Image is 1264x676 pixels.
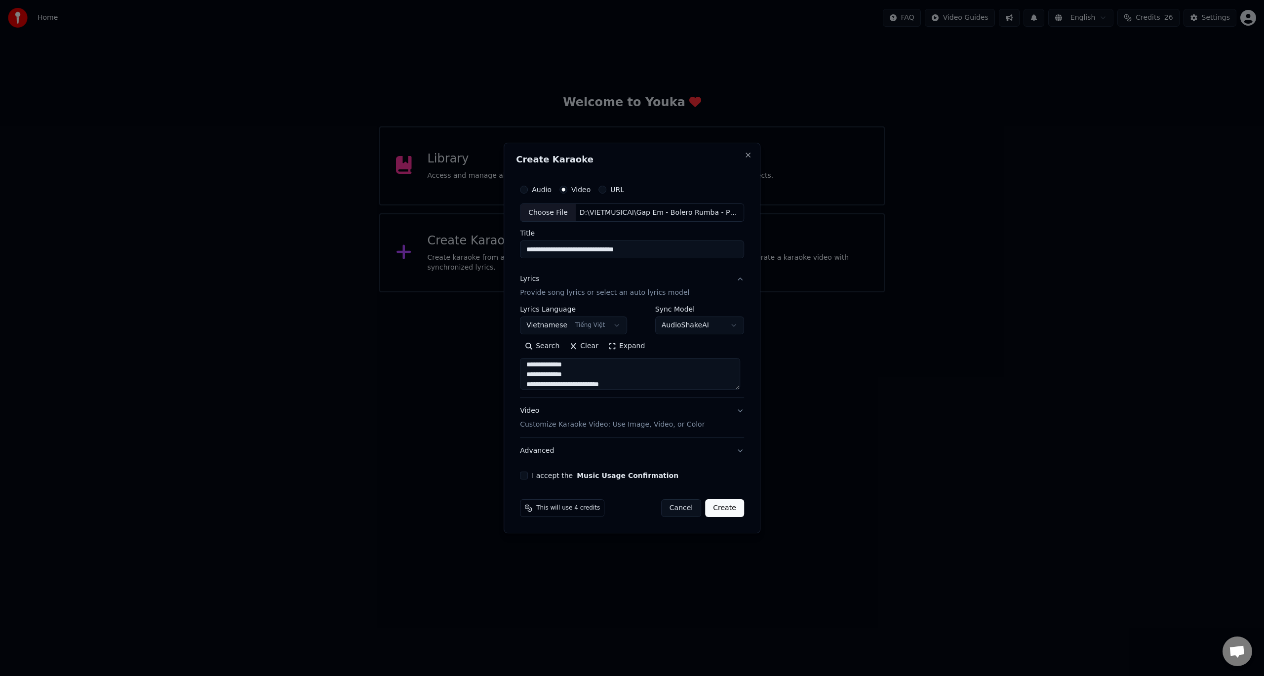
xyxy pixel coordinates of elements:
[520,339,564,355] button: Search
[520,438,744,464] button: Advanced
[520,398,744,438] button: VideoCustomize Karaoke Video: Use Image, Video, or Color
[564,339,603,355] button: Clear
[520,420,705,430] p: Customize Karaoke Video: Use Image, Video, or Color
[520,288,689,298] p: Provide song lyrics or select an auto lyrics model
[577,472,678,479] button: I accept the
[520,204,576,222] div: Choose File
[655,306,744,313] label: Sync Model
[520,230,744,237] label: Title
[520,275,539,284] div: Lyrics
[603,339,650,355] button: Expand
[520,306,744,398] div: LyricsProvide song lyrics or select an auto lyrics model
[661,499,701,517] button: Cancel
[571,186,591,193] label: Video
[532,186,552,193] label: Audio
[705,499,744,517] button: Create
[520,406,705,430] div: Video
[610,186,624,193] label: URL
[536,504,600,512] span: This will use 4 credits
[520,306,627,313] label: Lyrics Language
[520,267,744,306] button: LyricsProvide song lyrics or select an auto lyrics model
[516,155,748,164] h2: Create Karaoke
[532,472,678,479] label: I accept the
[576,208,744,218] div: D:\VIETMUSICAI\Gap Em - Bolero Rumba - Phien Ban 2.mp4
